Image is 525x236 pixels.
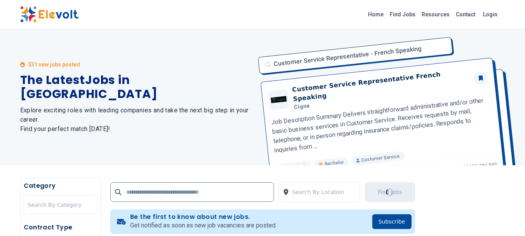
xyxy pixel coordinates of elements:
[365,8,387,21] a: Home
[130,221,277,230] p: Get notified as soon as new job vacancies are posted.
[419,8,453,21] a: Resources
[453,8,478,21] a: Contact
[24,181,98,191] h5: Category
[387,8,419,21] a: Find Jobs
[24,223,98,232] h5: Contract Type
[20,6,78,23] img: Elevolt
[372,214,412,229] button: Subscribe
[365,182,415,202] button: Find JobsLoading...
[28,61,80,68] p: 531 new jobs posted
[385,187,394,196] div: Loading...
[478,7,502,22] a: Login
[20,106,253,134] h2: Explore exciting roles with leading companies and take the next big step in your career. Find you...
[130,213,277,221] h4: Be the first to know about new jobs.
[20,73,253,101] h1: The Latest Jobs in [GEOGRAPHIC_DATA]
